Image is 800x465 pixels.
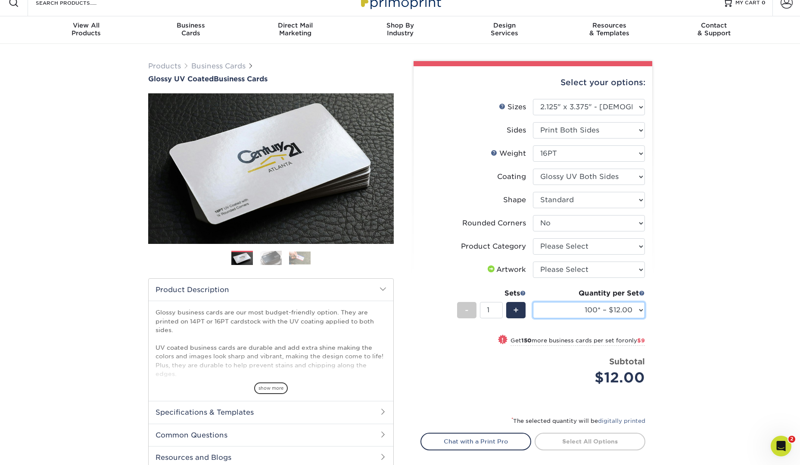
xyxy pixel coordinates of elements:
a: Direct MailMarketing [243,16,348,44]
span: only [625,337,645,344]
span: Design [452,22,557,29]
div: Rounded Corners [462,218,526,228]
span: Glossy UV Coated [148,75,214,83]
span: ! [501,336,504,345]
span: show more [254,382,288,394]
a: Shop ByIndustry [348,16,452,44]
div: Select your options: [420,66,645,99]
div: Coating [497,172,526,182]
a: Contact& Support [662,16,766,44]
span: Contact [662,22,766,29]
div: Services [452,22,557,37]
a: Chat with a Print Pro [420,433,531,450]
span: View All [34,22,139,29]
strong: Subtotal [609,357,645,366]
strong: 150 [521,337,532,344]
span: Shop By [348,22,452,29]
a: Resources& Templates [557,16,662,44]
iframe: Google Customer Reviews [2,439,73,462]
img: Business Cards 01 [231,248,253,269]
div: Industry [348,22,452,37]
a: digitally printed [598,418,645,424]
img: Business Cards 03 [289,251,311,265]
span: 2 [788,436,795,443]
h2: Product Description [149,279,393,301]
div: Cards [138,22,243,37]
span: Direct Mail [243,22,348,29]
iframe: Intercom live chat [771,436,791,456]
span: Resources [557,22,662,29]
div: Shape [503,195,526,205]
div: Product Category [461,241,526,252]
img: Glossy UV Coated 01 [148,46,394,291]
div: Marketing [243,22,348,37]
div: Artwork [486,265,526,275]
div: & Templates [557,22,662,37]
a: View AllProducts [34,16,139,44]
div: Sizes [499,102,526,112]
p: Glossy business cards are our most budget-friendly option. They are printed on 14PT or 16PT cards... [156,308,386,422]
div: Sides [507,125,526,135]
div: Weight [491,148,526,159]
div: Products [34,22,139,37]
a: Glossy UV CoatedBusiness Cards [148,75,394,83]
span: Business [138,22,243,29]
div: $12.00 [539,367,645,388]
span: + [513,304,519,317]
div: & Support [662,22,766,37]
span: - [465,304,469,317]
small: The selected quantity will be [511,418,645,424]
h2: Common Questions [149,424,393,446]
small: Get more business cards per set for [511,337,645,346]
a: Business Cards [191,62,246,70]
a: Select All Options [535,433,645,450]
h1: Business Cards [148,75,394,83]
span: $9 [637,337,645,344]
h2: Specifications & Templates [149,401,393,423]
a: DesignServices [452,16,557,44]
a: BusinessCards [138,16,243,44]
div: Sets [457,288,526,299]
img: Business Cards 02 [260,250,282,265]
a: Products [148,62,181,70]
div: Quantity per Set [533,288,645,299]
